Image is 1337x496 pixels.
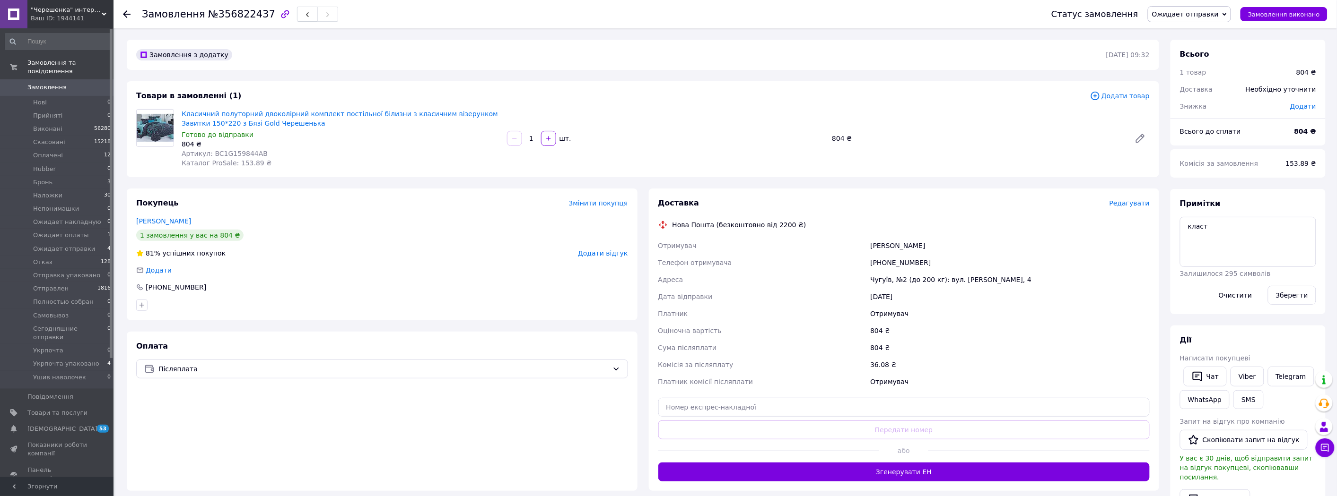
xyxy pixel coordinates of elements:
[146,266,172,274] span: Додати
[33,325,107,342] span: Сегодняшние отправки
[658,398,1150,417] input: Номер експрес-накладної
[107,218,111,226] span: 0
[1180,199,1221,208] span: Примітки
[828,132,1127,145] div: 804 ₴
[33,191,62,200] span: Наложки
[1090,91,1150,101] span: Додати товар
[208,9,275,20] span: №356822437
[868,271,1152,288] div: Чугуїв, №2 (до 200 кг): вул. [PERSON_NAME], 4
[1180,68,1206,76] span: 1 товар
[868,339,1152,356] div: 804 ₴
[1286,160,1316,167] span: 153.89 ₴
[107,231,111,239] span: 1
[33,165,56,173] span: Hubber
[33,245,95,253] span: Ожидает отправки
[1296,68,1316,77] div: 804 ₴
[1180,160,1258,167] span: Комісія за замовлення
[33,284,69,293] span: Отправлен
[107,178,111,187] span: 3
[658,462,1150,481] button: Згенерувати ЕН
[33,346,63,355] span: Укрпочта
[107,346,111,355] span: 0
[107,165,111,173] span: 0
[136,217,191,225] a: [PERSON_NAME]
[136,248,226,258] div: успішних покупок
[107,359,111,368] span: 4
[1316,438,1335,457] button: Чат з покупцем
[1106,51,1150,59] time: [DATE] 09:32
[97,284,111,293] span: 1816
[868,288,1152,305] div: [DATE]
[1248,11,1320,18] span: Замовлення виконано
[33,178,52,187] span: Бронь
[107,271,111,280] span: 0
[94,138,111,146] span: 15218
[27,441,87,458] span: Показники роботи компанії
[33,151,63,160] span: Оплачені
[1241,7,1328,21] button: Замовлення виконано
[101,258,111,266] span: 128
[1211,286,1260,305] button: Очистити
[868,237,1152,254] div: [PERSON_NAME]
[658,378,753,385] span: Платник комісії післяплати
[1180,103,1207,110] span: Знижка
[33,218,101,226] span: Ожидает накладную
[879,446,928,455] span: або
[182,139,499,149] div: 804 ₴
[1180,335,1192,344] span: Дії
[31,14,114,23] div: Ваш ID: 1944141
[1268,367,1314,386] a: Telegram
[136,49,232,60] div: Замовлення з додатку
[1152,10,1219,18] span: Ожидает отправки
[182,159,271,167] span: Каталог ProSale: 153.89 ₴
[107,311,111,320] span: 0
[107,245,111,253] span: 4
[104,191,111,200] span: 30
[1180,454,1313,481] span: У вас є 30 днів, щоб відправити запит на відгук покупцеві, скопіювавши посилання.
[1110,199,1150,207] span: Редагувати
[33,125,62,133] span: Виконані
[1051,9,1138,19] div: Статус замовлення
[1180,270,1271,277] span: Залишилося 295 символів
[107,111,111,120] span: 0
[123,9,131,19] div: Повернутися назад
[1180,390,1230,409] a: WhatsApp
[1268,286,1316,305] button: Зберегти
[182,131,253,138] span: Готово до відправки
[1180,418,1285,425] span: Запит на відгук про компанію
[1180,50,1209,59] span: Всього
[27,409,87,417] span: Товари та послуги
[658,344,717,351] span: Сума післяплати
[557,134,572,143] div: шт.
[33,138,65,146] span: Скасовані
[142,9,205,20] span: Замовлення
[107,98,111,107] span: 0
[146,249,160,257] span: 81%
[658,276,683,283] span: Адреса
[27,466,87,483] span: Панель управління
[1180,430,1308,450] button: Скопіювати запит на відгук
[658,198,699,207] span: Доставка
[658,242,697,249] span: Отримувач
[33,298,94,306] span: Полностью собран
[158,364,609,374] span: Післяплата
[33,98,47,107] span: Нові
[1180,354,1250,362] span: Написати покупцеві
[5,33,112,50] input: Пошук
[33,258,52,266] span: Отказ
[1240,79,1322,100] div: Необхідно уточнити
[33,205,79,213] span: Непонимашки
[658,361,734,368] span: Комісія за післяплату
[31,6,102,14] span: "Черешенка" интернет-магазин оптово-розничной торговли
[27,83,67,92] span: Замовлення
[33,311,69,320] span: Самовывоз
[670,220,809,230] div: Нова Пошта (безкоштовно від 2200 ₴)
[578,249,628,257] span: Додати відгук
[136,230,244,241] div: 1 замовлення у вас на 804 ₴
[104,151,111,160] span: 12
[107,325,111,342] span: 0
[658,310,688,317] span: Платник
[868,356,1152,373] div: 36.08 ₴
[182,110,498,127] a: Класичний полуторний двоколірний комплект постільної білизни з класичним візерунком Завитки 150*2...
[182,150,268,157] span: Артикул: BC1G159844AB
